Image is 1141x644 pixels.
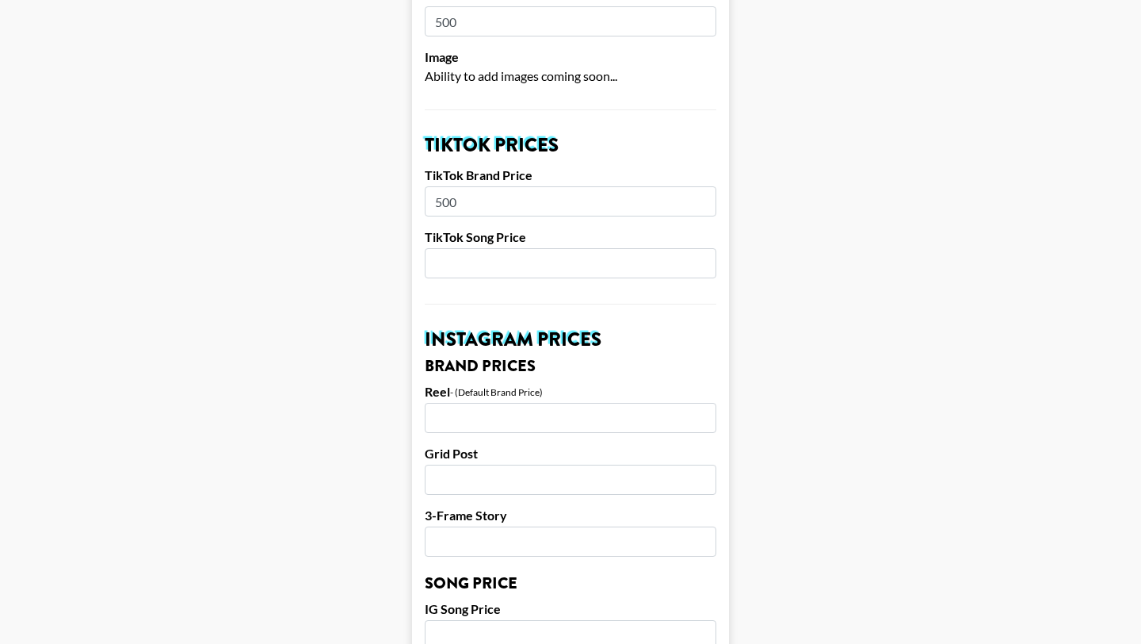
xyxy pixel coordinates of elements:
h3: Song Price [425,576,716,592]
label: Image [425,49,716,65]
label: TikTok Brand Price [425,167,716,183]
label: TikTok Song Price [425,229,716,245]
label: Grid Post [425,446,716,462]
h2: TikTok Prices [425,136,716,155]
label: Reel [425,384,450,400]
div: - (Default Brand Price) [450,386,543,398]
h3: Brand Prices [425,358,716,374]
label: 3-Frame Story [425,508,716,523]
label: IG Song Price [425,601,716,617]
h2: Instagram Prices [425,330,716,349]
span: Ability to add images coming soon... [425,68,617,83]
